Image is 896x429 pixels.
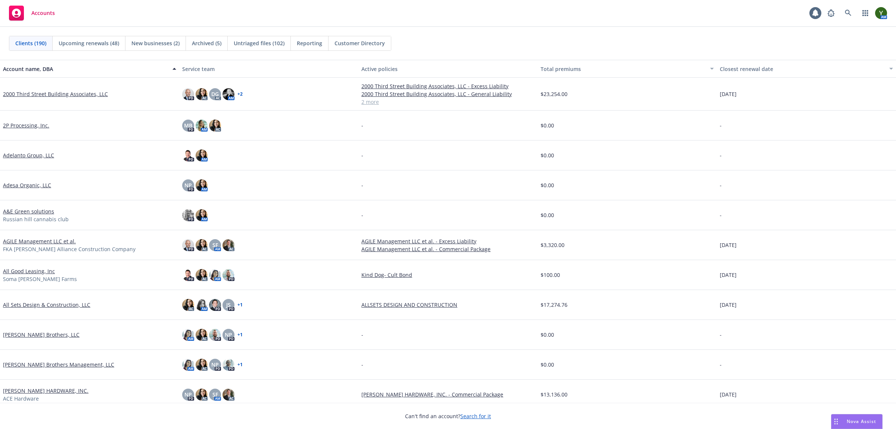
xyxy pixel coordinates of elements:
a: Accounts [6,3,58,24]
span: FKA [PERSON_NAME] Alliance Construction Company [3,245,136,253]
a: Search [841,6,856,21]
span: [DATE] [720,90,737,98]
span: - [720,331,722,339]
a: [PERSON_NAME] Brothers Management, LLC [3,361,114,368]
a: ALLSETS DESIGN AND CONSTRUCTION [361,301,535,309]
img: photo [182,269,194,281]
span: Can't find an account? [405,412,491,420]
a: [PERSON_NAME] HARDWARE, INC. - Commercial Package [361,391,535,398]
span: DG [211,90,219,98]
img: photo [196,209,208,221]
button: Nova Assist [831,414,883,429]
img: photo [223,389,234,401]
div: Active policies [361,65,535,73]
img: photo [875,7,887,19]
img: photo [196,239,208,251]
span: - [361,211,363,219]
a: + 1 [237,303,243,307]
a: All Sets Design & Construction, LLC [3,301,90,309]
a: Switch app [858,6,873,21]
span: $0.00 [541,331,554,339]
img: photo [182,209,194,221]
span: $23,254.00 [541,90,567,98]
span: MB [184,121,192,129]
button: Closest renewal date [717,60,896,78]
a: Kind Dog- Cult Bond [361,271,535,279]
a: AGILE Management LLC et al. - Commercial Package [361,245,535,253]
span: NP [225,331,232,339]
span: - [361,181,363,189]
span: Upcoming renewals (48) [59,39,119,47]
a: 2000 Third Street Building Associates, LLC [3,90,108,98]
a: AGILE Management LLC et al. [3,237,76,245]
img: photo [182,88,194,100]
img: photo [182,329,194,341]
img: photo [223,88,234,100]
span: [DATE] [720,271,737,279]
div: Service team [182,65,355,73]
span: - [720,211,722,219]
span: [DATE] [720,241,737,249]
img: photo [223,269,234,281]
button: Service team [179,60,358,78]
span: Nova Assist [847,418,876,425]
div: Total premiums [541,65,706,73]
img: photo [223,239,234,251]
span: - [361,361,363,368]
span: - [361,331,363,339]
span: Russian hill cannabis club [3,215,69,223]
span: $100.00 [541,271,560,279]
div: Closest renewal date [720,65,885,73]
span: [DATE] [720,391,737,398]
span: JS [226,301,231,309]
button: Total premiums [538,60,717,78]
span: Archived (5) [192,39,221,47]
span: $3,320.00 [541,241,564,249]
a: 2000 Third Street Building Associates, LLC - General Liability [361,90,535,98]
img: photo [209,299,221,311]
img: photo [196,299,208,311]
span: SF [212,241,218,249]
a: [PERSON_NAME] HARDWARE, INC. [3,387,88,395]
img: photo [196,389,208,401]
a: 2P Processing, Inc. [3,121,49,129]
span: NP [211,361,219,368]
span: $0.00 [541,151,554,159]
div: Account name, DBA [3,65,168,73]
a: A&E Green solutions [3,207,54,215]
span: Soma [PERSON_NAME] Farms [3,275,77,283]
img: photo [196,359,208,371]
span: $13,136.00 [541,391,567,398]
span: - [720,151,722,159]
span: $0.00 [541,361,554,368]
img: photo [196,149,208,161]
span: - [720,181,722,189]
span: SF [212,391,218,398]
img: photo [182,299,194,311]
span: - [720,121,722,129]
a: Adesa Organic, LLC [3,181,51,189]
img: photo [223,359,234,371]
img: photo [182,149,194,161]
span: Untriaged files (102) [234,39,284,47]
a: Adelanto Group, LLC [3,151,54,159]
span: ACE Hardware [3,395,39,402]
a: [PERSON_NAME] Brothers, LLC [3,331,80,339]
a: All Good Leasing, Inc [3,267,55,275]
a: + 1 [237,362,243,367]
span: $0.00 [541,121,554,129]
img: photo [196,179,208,191]
a: 2 more [361,98,535,106]
img: photo [182,359,194,371]
img: photo [209,329,221,341]
button: Active policies [358,60,538,78]
a: + 1 [237,333,243,337]
div: Drag to move [831,414,841,429]
span: NP [184,181,192,189]
a: Report a Bug [824,6,839,21]
span: - [720,361,722,368]
span: - [361,151,363,159]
